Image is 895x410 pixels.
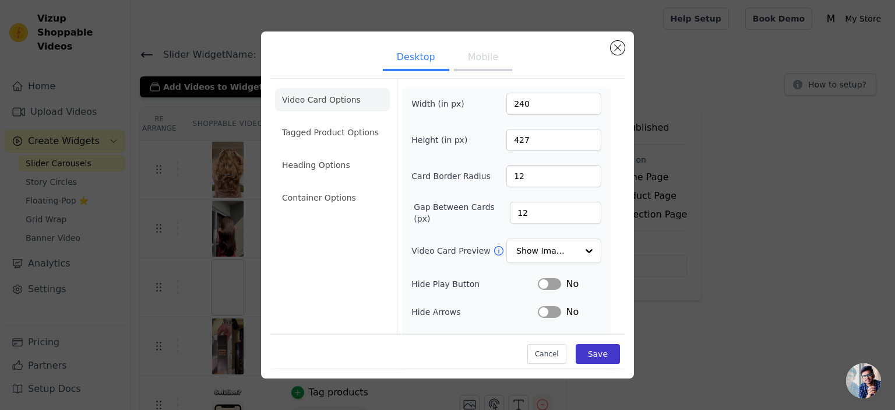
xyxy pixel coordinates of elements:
label: Video Card Preview [411,245,492,257]
li: Heading Options [275,153,390,177]
span: No [566,277,579,291]
label: Hide Play Button [411,278,538,290]
button: Mobile [454,45,512,71]
label: Width (in px) [411,98,475,110]
button: Close modal [611,41,625,55]
button: Save [576,345,620,365]
li: Tagged Product Options [275,121,390,144]
label: Gap Between Cards (px) [414,201,510,225]
button: Cancel [527,345,566,365]
li: Container Options [275,186,390,209]
li: Video Card Options [275,88,390,111]
label: Hide Arrows [411,306,538,318]
span: No [566,305,579,319]
button: Desktop [383,45,449,71]
div: Open chat [846,363,881,398]
label: Remove Video Card Shadow [411,333,526,356]
label: Card Border Radius [411,170,491,182]
label: Height (in px) [411,134,475,146]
